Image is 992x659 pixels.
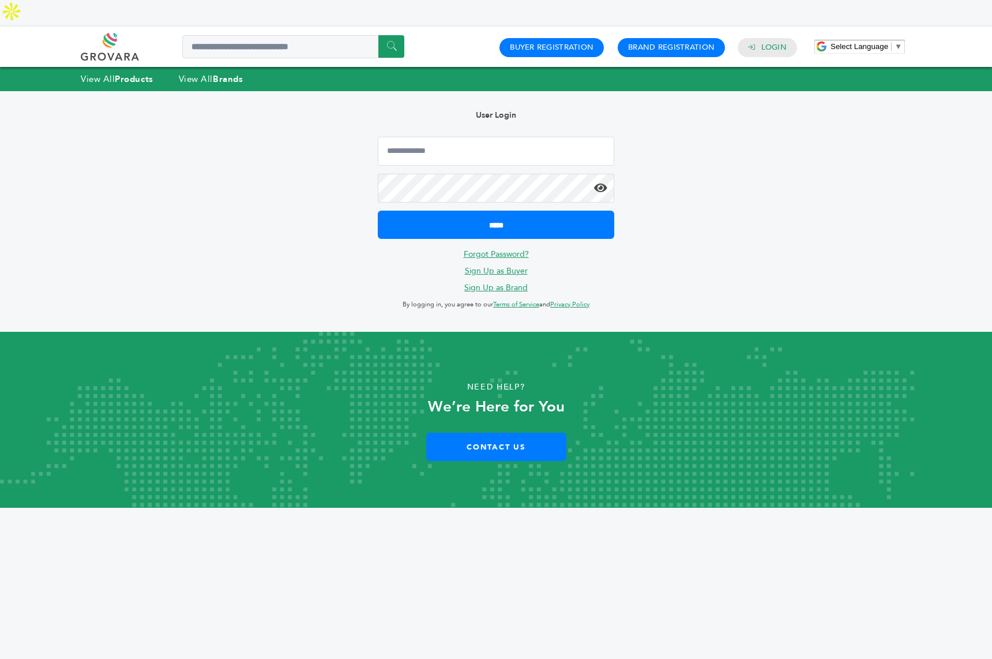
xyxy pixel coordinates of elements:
a: View AllBrands [179,73,243,85]
p: Need Help? [50,379,942,396]
strong: Products [115,73,153,85]
strong: We’re Here for You [428,396,565,417]
span: Select Language [831,42,888,51]
span: ▼ [895,42,902,51]
input: Email Address [378,137,614,166]
a: Brand Registration [628,42,715,53]
a: Login [761,42,787,53]
b: User Login [476,110,516,121]
a: Terms of Service [493,300,539,309]
a: Privacy Policy [550,300,589,309]
a: Sign Up as Brand [464,282,528,293]
a: Select Language​ [831,42,902,51]
a: View AllProducts [81,73,153,85]
a: Sign Up as Buyer [465,265,528,276]
p: By logging in, you agree to our and [378,298,614,312]
a: Forgot Password? [464,249,529,260]
input: Search a product or brand... [182,35,404,58]
input: Password [378,174,614,203]
span: ​ [891,42,892,51]
a: Buyer Registration [510,42,593,53]
a: Contact Us [426,433,566,461]
strong: Brands [213,73,243,85]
